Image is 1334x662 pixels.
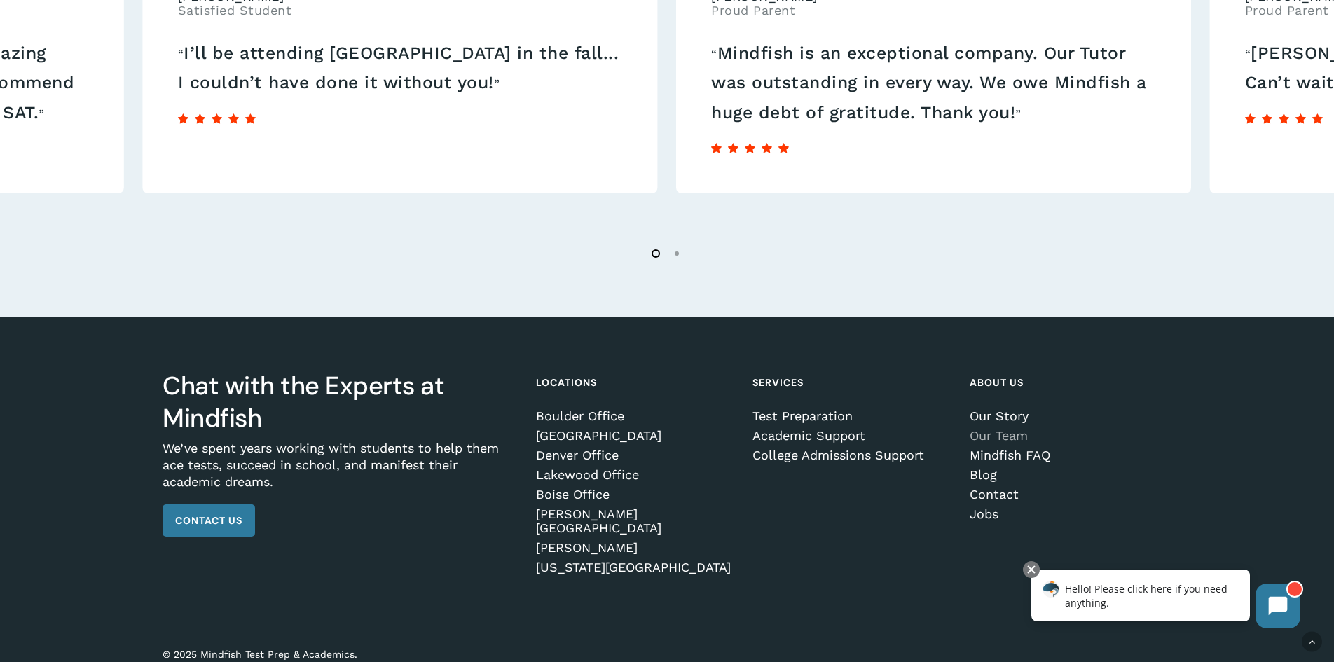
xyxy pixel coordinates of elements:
[163,647,571,662] p: © 2025 Mindfish Test Prep & Academics.
[711,4,818,18] span: Proud Parent
[536,488,733,502] a: Boise Office
[646,242,667,263] li: Page dot 1
[536,507,733,535] a: [PERSON_NAME][GEOGRAPHIC_DATA]
[1245,47,1251,62] span: “
[536,409,733,423] a: Boulder Office
[178,4,292,18] span: Satisfied Student
[970,409,1167,423] a: Our Story
[536,448,733,462] a: Denver Office
[494,76,500,91] span: ”
[752,429,949,443] a: Academic Support
[1015,106,1022,121] span: ”
[970,488,1167,502] a: Contact
[711,39,1156,127] p: Mindfish is an exceptional company. Our Tutor was outstanding in every way. We owe Mindfish a hug...
[163,440,516,504] p: We’ve spent years working with students to help them ace tests, succeed in school, and manifest t...
[178,47,184,62] span: “
[970,429,1167,443] a: Our Team
[536,560,733,574] a: [US_STATE][GEOGRAPHIC_DATA]
[752,448,949,462] a: College Admissions Support
[752,370,949,395] h4: Services
[970,370,1167,395] h4: About Us
[667,242,688,263] li: Page dot 2
[752,409,949,423] a: Test Preparation
[1017,558,1314,642] iframe: Chatbot
[536,370,733,395] h4: Locations
[970,448,1167,462] a: Mindfish FAQ
[711,47,717,62] span: “
[536,429,733,443] a: [GEOGRAPHIC_DATA]
[536,541,733,555] a: [PERSON_NAME]
[970,507,1167,521] a: Jobs
[178,39,623,97] p: I’ll be attending [GEOGRAPHIC_DATA] in the fall... I couldn’t have done it without you!
[970,468,1167,482] a: Blog
[175,513,242,527] span: Contact Us
[536,468,733,482] a: Lakewood Office
[163,504,255,537] a: Contact Us
[39,106,45,121] span: ”
[163,370,516,434] h3: Chat with the Experts at Mindfish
